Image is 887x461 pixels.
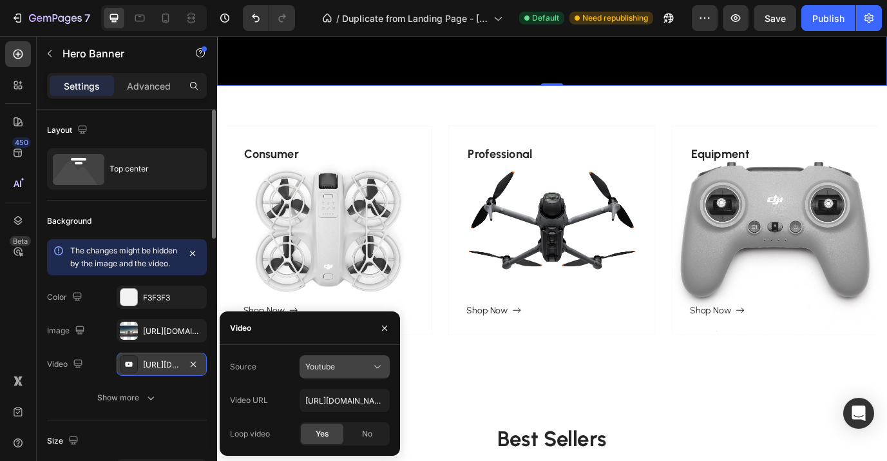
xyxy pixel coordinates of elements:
span: Duplicate from Landing Page - [DATE] 08:28:57 [342,12,488,25]
p: 7 [84,10,90,26]
div: Background [47,215,91,227]
p: Professional [289,126,484,146]
span: Yes [316,428,329,440]
p: Settings [64,79,100,93]
div: Shop Now [546,309,593,324]
div: Video [47,356,86,373]
div: Beta [10,236,31,246]
input: E.g: https://www.youtube.com/watch?v=cyzh48XRS4M [300,389,390,412]
div: Undo/Redo [243,5,295,31]
div: Video URL [230,395,268,406]
div: Size [47,433,81,450]
span: Youtube [305,362,335,371]
button: Save [754,5,796,31]
p: Advanced [127,79,171,93]
button: Youtube [300,355,390,378]
div: Publish [812,12,844,25]
div: [URL][DOMAIN_NAME] [143,359,180,371]
div: Open Intercom Messenger [843,398,874,429]
div: Source [230,361,256,373]
div: Shop Now [288,309,336,324]
button: Show more [47,386,207,409]
span: Need republishing [582,12,648,24]
span: / [336,12,339,25]
div: Loop video [230,428,270,440]
div: F3F3F3 [143,292,204,304]
div: Layout [47,122,90,139]
span: Save [765,13,786,24]
button: Publish [801,5,855,31]
div: Top center [110,154,188,184]
iframe: Design area [217,36,887,461]
a: Shop Now [546,309,609,324]
div: Show more [97,391,157,404]
div: Video [230,322,251,334]
div: Image [47,322,88,340]
button: 7 [5,5,96,31]
a: Shop Now [288,309,351,324]
span: The changes might be hidden by the image and the video. [70,246,177,268]
span: Default [532,12,559,24]
p: Hero Banner [62,46,172,61]
span: No [362,428,372,440]
div: Color [47,289,85,306]
p: Equipment [547,126,741,146]
div: [URL][DOMAIN_NAME] [143,326,204,337]
div: 450 [12,137,31,148]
